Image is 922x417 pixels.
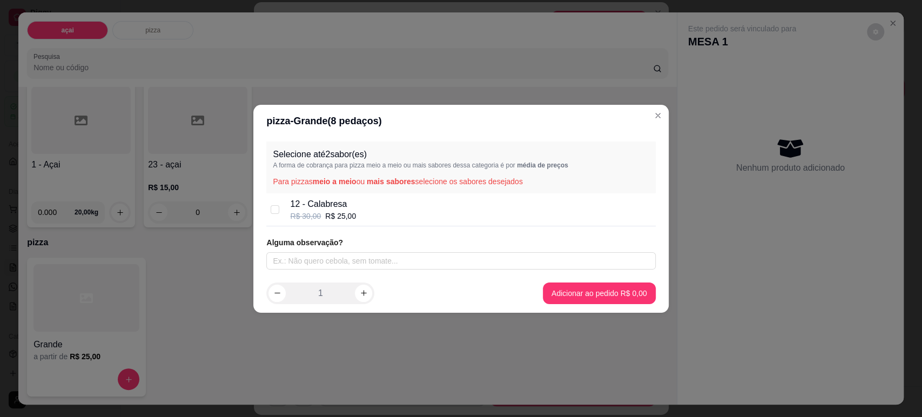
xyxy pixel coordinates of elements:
[355,285,372,302] button: increase-product-quantity
[273,161,649,170] p: A forma de cobrança para pizza meio a meio ou mais sabores dessa categoria é por
[266,113,655,129] div: pizza - Grande ( 8 pedaços)
[313,177,356,186] span: meio a meio
[266,237,655,248] article: Alguma observação?
[290,198,356,211] p: 12 - Calabresa
[325,211,356,221] p: R$ 25,00
[268,285,286,302] button: decrease-product-quantity
[649,107,667,124] button: Close
[290,211,321,221] p: R$ 30,00
[266,252,655,270] input: Ex.: Não quero cebola, sem tomate...
[318,287,323,300] p: 1
[367,177,415,186] span: mais sabores
[517,162,568,169] span: média de preços
[273,176,649,187] p: Para pizzas ou selecione os sabores desejados
[273,148,649,161] p: Selecione até 2 sabor(es)
[543,283,656,304] button: Adicionar ao pedido R$ 0,00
